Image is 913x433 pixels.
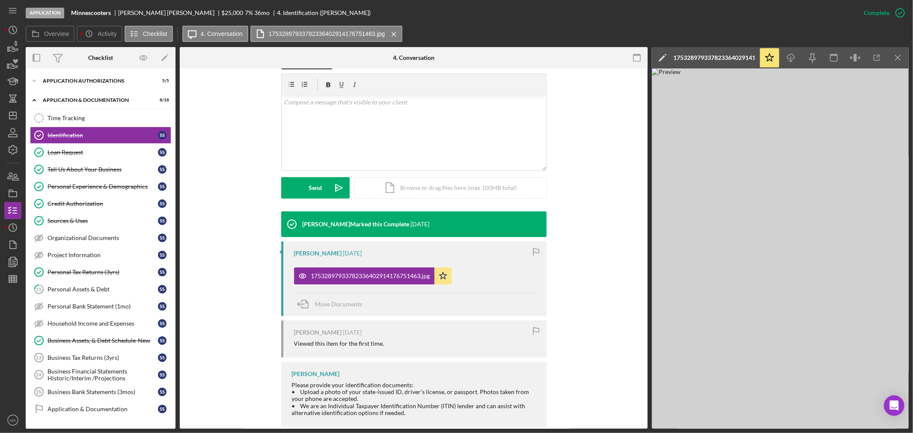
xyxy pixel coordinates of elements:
[158,165,167,174] div: S S
[158,131,167,139] div: S S
[36,372,42,377] tspan: 14
[48,269,158,276] div: Personal Tax Returns (3yrs)
[343,250,362,257] time: 2025-07-23 16:56
[48,200,158,207] div: Credit Authorization
[154,78,169,83] div: 5 / 5
[48,303,158,310] div: Personal Bank Statement (1mo)
[311,273,430,279] div: 17532897933782336402914176751463.jpg
[201,30,243,37] label: 4. Conversation
[30,400,171,418] a: Application & DocumentationSS
[855,4,909,21] button: Complete
[250,26,403,42] button: 17532897933782336402914176751463.jpg
[158,388,167,396] div: S S
[30,127,171,144] a: IdentificationSS
[158,285,167,294] div: S S
[48,389,158,395] div: Business Bank Statements (3mos)
[393,54,434,61] div: 4. Conversation
[30,332,171,349] a: Business Assets, & Debt Schedule-NewSS
[48,368,158,382] div: Business Financial Statements Historic/Interim /Projections
[48,132,158,139] div: Identification
[652,68,909,429] img: Preview
[294,250,342,257] div: [PERSON_NAME]
[269,30,385,37] label: 17532897933782336402914176751463.jpg
[411,221,430,228] time: 2025-07-29 20:08
[30,144,171,161] a: Loan RequestSS
[158,405,167,413] div: S S
[48,234,158,241] div: Organizational Documents
[30,178,171,195] a: Personal Experience & DemographicsSS
[125,26,173,42] button: Checklist
[43,98,148,103] div: Application & Documentation
[154,98,169,103] div: 8 / 18
[158,319,167,328] div: S S
[36,389,41,394] tspan: 15
[98,30,116,37] label: Activity
[48,217,158,224] div: Sources & Uses
[884,395,904,416] div: Open Intercom Messenger
[281,177,350,199] button: Send
[158,336,167,345] div: S S
[48,183,158,190] div: Personal Experience & Demographics
[48,166,158,173] div: Tell Us About Your Business
[26,8,64,18] div: Application
[48,337,158,344] div: Business Assets, & Debt Schedule-New
[48,115,171,122] div: Time Tracking
[294,267,452,285] button: 17532897933782336402914176751463.jpg
[182,26,248,42] button: 4. Conversation
[30,246,171,264] a: Project InformationSS
[43,78,148,83] div: Application Authorizations
[158,199,167,208] div: S S
[30,281,171,298] a: 11Personal Assets & DebtSS
[158,216,167,225] div: S S
[30,161,171,178] a: Tell Us About Your BusinessSS
[158,353,167,362] div: S S
[158,182,167,191] div: S S
[292,371,340,377] div: [PERSON_NAME]
[36,355,41,360] tspan: 13
[294,329,342,336] div: [PERSON_NAME]
[245,9,253,16] div: 7 %
[30,315,171,332] a: Household Income and ExpensesSS
[26,26,74,42] button: Overview
[222,9,244,16] span: $25,000
[48,354,158,361] div: Business Tax Returns (3yrs)
[309,177,322,199] div: Send
[158,251,167,259] div: S S
[48,252,158,258] div: Project Information
[30,229,171,246] a: Organizational DocumentsSS
[158,234,167,242] div: S S
[292,382,538,416] div: Please provide your identification documents: • Upload a photo of your state-issued ID, driver’s ...
[254,9,270,16] div: 36 mo
[36,286,42,292] tspan: 11
[30,212,171,229] a: Sources & UsesSS
[77,26,122,42] button: Activity
[864,4,889,21] div: Complete
[48,286,158,293] div: Personal Assets & Debt
[44,30,69,37] label: Overview
[30,383,171,400] a: 15Business Bank Statements (3mos)SS
[315,300,363,308] span: Move Documents
[10,418,16,423] text: MK
[158,302,167,311] div: S S
[303,221,410,228] div: [PERSON_NAME] Marked this Complete
[71,9,111,16] b: Minnescooters
[30,110,171,127] a: Time Tracking
[118,9,222,16] div: [PERSON_NAME] [PERSON_NAME]
[158,148,167,157] div: S S
[343,329,362,336] time: 2025-07-21 16:05
[48,149,158,156] div: Loan Request
[30,195,171,212] a: Credit AuthorizationSS
[30,264,171,281] a: Personal Tax Returns (3yrs)SS
[673,54,755,61] div: 17532897933782336402914176751463.jpg
[30,298,171,315] a: Personal Bank Statement (1mo)SS
[30,349,171,366] a: 13Business Tax Returns (3yrs)SS
[48,320,158,327] div: Household Income and Expenses
[30,366,171,383] a: 14Business Financial Statements Historic/Interim /ProjectionsSS
[88,54,113,61] div: Checklist
[294,294,371,315] button: Move Documents
[48,406,158,412] div: Application & Documentation
[294,340,384,347] div: Viewed this item for the first time.
[4,412,21,429] button: MK
[277,9,371,16] div: 4. Identification ([PERSON_NAME])
[143,30,167,37] label: Checklist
